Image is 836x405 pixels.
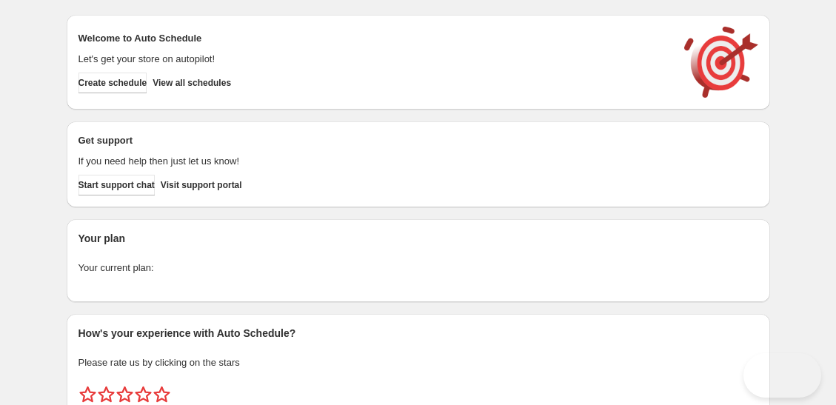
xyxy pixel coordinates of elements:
span: View all schedules [153,77,231,89]
button: View all schedules [153,73,231,93]
h2: Get support [78,133,669,148]
button: Create schedule [78,73,147,93]
a: Start support chat [78,175,155,195]
a: Visit support portal [161,175,242,195]
span: Visit support portal [161,179,242,191]
p: Please rate us by clicking on the stars [78,355,758,370]
h2: How's your experience with Auto Schedule? [78,326,758,341]
span: Create schedule [78,77,147,89]
h2: Welcome to Auto Schedule [78,31,669,46]
p: If you need help then just let us know! [78,154,669,169]
iframe: Toggle Customer Support [743,353,821,398]
span: Start support chat [78,179,155,191]
p: Your current plan: [78,261,758,275]
p: Let's get your store on autopilot! [78,52,669,67]
h2: Your plan [78,231,758,246]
